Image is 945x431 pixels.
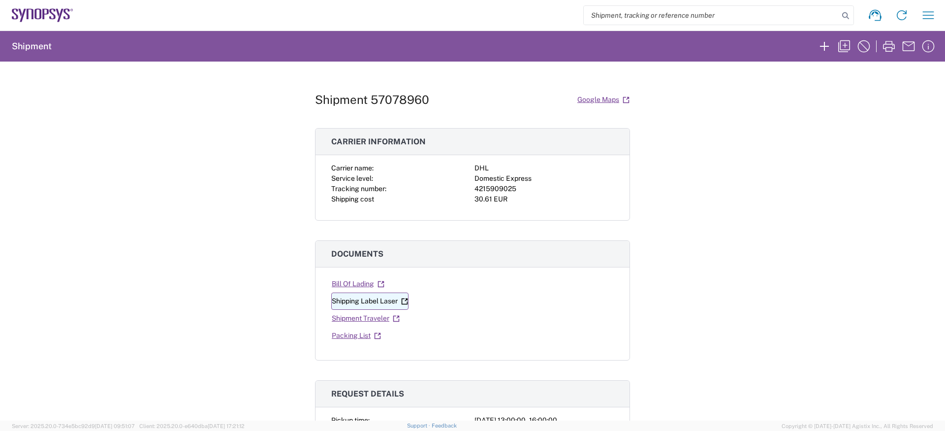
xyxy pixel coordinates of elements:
[331,327,381,344] a: Packing List
[474,415,614,426] div: [DATE] 13:00:00 - 16:00:00
[584,6,839,25] input: Shipment, tracking or reference number
[474,184,614,194] div: 4215909025
[331,249,383,259] span: Documents
[331,416,370,424] span: Pickup time:
[12,423,135,429] span: Server: 2025.20.0-734e5bc92d9
[139,423,245,429] span: Client: 2025.20.0-e640dba
[208,423,245,429] span: [DATE] 17:21:12
[331,174,373,182] span: Service level:
[331,185,386,193] span: Tracking number:
[331,293,409,310] a: Shipping Label Laser
[331,310,400,327] a: Shipment Traveler
[331,164,374,172] span: Carrier name:
[331,137,426,146] span: Carrier information
[474,194,614,204] div: 30.61 EUR
[315,93,429,107] h1: Shipment 57078960
[407,423,432,429] a: Support
[331,389,404,398] span: Request details
[331,195,374,203] span: Shipping cost
[577,91,630,108] a: Google Maps
[95,423,135,429] span: [DATE] 09:51:07
[474,163,614,173] div: DHL
[12,40,52,52] h2: Shipment
[432,423,457,429] a: Feedback
[474,173,614,184] div: Domestic Express
[331,275,385,293] a: Bill Of Lading
[782,422,933,431] span: Copyright © [DATE]-[DATE] Agistix Inc., All Rights Reserved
